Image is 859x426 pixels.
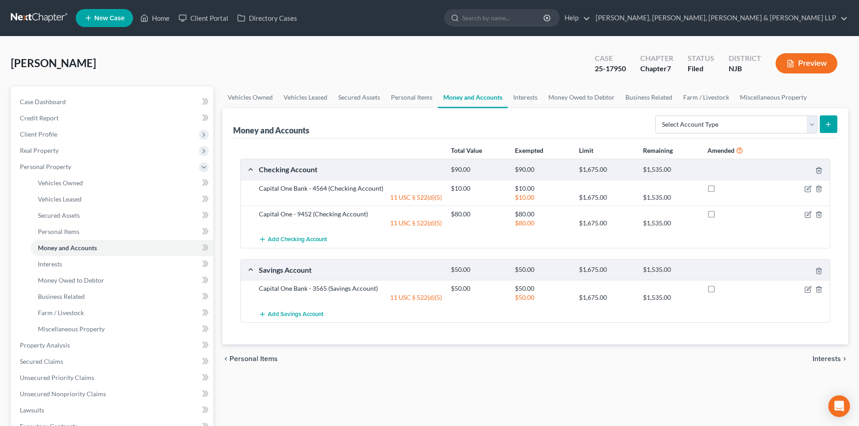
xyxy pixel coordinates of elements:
[20,98,66,105] span: Case Dashboard
[639,293,703,302] div: $1,535.00
[640,53,673,64] div: Chapter
[20,357,63,365] span: Secured Claims
[574,165,639,174] div: $1,675.00
[13,337,213,353] a: Property Analysis
[510,219,574,228] div: $80.00
[230,355,278,362] span: Personal Items
[20,374,94,381] span: Unsecured Priority Claims
[446,165,510,174] div: $90.00
[438,87,508,108] a: Money and Accounts
[20,114,59,122] span: Credit Report
[31,191,213,207] a: Vehicles Leased
[38,179,83,187] span: Vehicles Owned
[38,293,85,300] span: Business Related
[31,207,213,224] a: Secured Assets
[94,15,124,22] span: New Case
[510,193,574,202] div: $10.00
[222,355,278,362] button: chevron_left Personal Items
[254,293,446,302] div: 11 USC § 522(d)(5)
[678,87,735,108] a: Farm / Livestock
[259,231,327,248] button: Add Checking Account
[574,193,639,202] div: $1,675.00
[31,321,213,337] a: Miscellaneous Property
[233,10,302,26] a: Directory Cases
[510,210,574,219] div: $80.00
[31,256,213,272] a: Interests
[828,395,850,417] div: Open Intercom Messenger
[543,87,620,108] a: Money Owed to Debtor
[254,265,446,275] div: Savings Account
[13,110,213,126] a: Credit Report
[707,147,735,154] strong: Amended
[222,355,230,362] i: chevron_left
[667,64,671,73] span: 7
[510,293,574,302] div: $50.00
[174,10,233,26] a: Client Portal
[639,193,703,202] div: $1,535.00
[11,56,96,69] span: [PERSON_NAME]
[451,147,482,154] strong: Total Value
[446,266,510,274] div: $50.00
[31,240,213,256] a: Money and Accounts
[688,64,714,74] div: Filed
[643,147,673,154] strong: Remaining
[38,228,79,235] span: Personal Items
[595,53,626,64] div: Case
[446,184,510,193] div: $10.00
[38,195,82,203] span: Vehicles Leased
[20,341,70,349] span: Property Analysis
[579,147,593,154] strong: Limit
[31,289,213,305] a: Business Related
[510,266,574,274] div: $50.00
[222,87,278,108] a: Vehicles Owned
[38,309,84,316] span: Farm / Livestock
[278,87,333,108] a: Vehicles Leased
[729,53,761,64] div: District
[446,210,510,219] div: $80.00
[462,9,545,26] input: Search by name...
[13,370,213,386] a: Unsecured Priority Claims
[254,165,446,174] div: Checking Account
[31,305,213,321] a: Farm / Livestock
[20,147,59,154] span: Real Property
[510,284,574,293] div: $50.00
[38,244,97,252] span: Money and Accounts
[38,211,80,219] span: Secured Assets
[13,94,213,110] a: Case Dashboard
[31,224,213,240] a: Personal Items
[639,266,703,274] div: $1,535.00
[20,130,57,138] span: Client Profile
[729,64,761,74] div: NJB
[595,64,626,74] div: 25-17950
[20,406,44,414] span: Lawsuits
[254,193,446,202] div: 11 USC § 522(d)(5)
[776,53,837,73] button: Preview
[510,184,574,193] div: $10.00
[13,353,213,370] a: Secured Claims
[515,147,543,154] strong: Exempted
[639,165,703,174] div: $1,535.00
[446,284,510,293] div: $50.00
[688,53,714,64] div: Status
[38,325,105,333] span: Miscellaneous Property
[31,175,213,191] a: Vehicles Owned
[386,87,438,108] a: Personal Items
[841,355,848,362] i: chevron_right
[560,10,590,26] a: Help
[813,355,848,362] button: Interests chevron_right
[574,266,639,274] div: $1,675.00
[13,386,213,402] a: Unsecured Nonpriority Claims
[254,184,446,193] div: Capital One Bank - 4564 (Checking Account)
[510,165,574,174] div: $90.00
[13,402,213,418] a: Lawsuits
[20,390,106,398] span: Unsecured Nonpriority Claims
[254,210,446,219] div: Capital One - 9452 (Checking Account)
[574,293,639,302] div: $1,675.00
[574,219,639,228] div: $1,675.00
[508,87,543,108] a: Interests
[591,10,848,26] a: [PERSON_NAME], [PERSON_NAME], [PERSON_NAME] & [PERSON_NAME] LLP
[640,64,673,74] div: Chapter
[20,163,71,170] span: Personal Property
[268,236,327,243] span: Add Checking Account
[31,272,213,289] a: Money Owed to Debtor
